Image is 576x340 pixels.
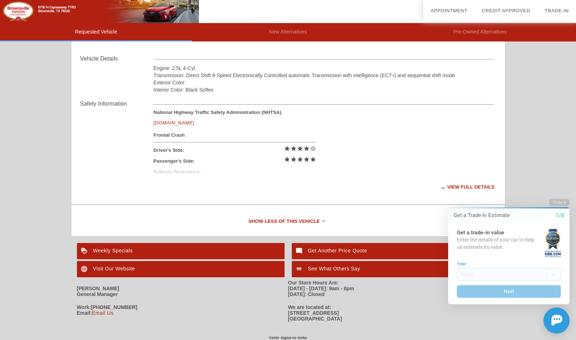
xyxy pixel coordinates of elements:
span: [PHONE_NUMBER] [91,304,137,310]
i: star [303,156,310,163]
i: star [290,145,297,152]
i: star [290,156,297,163]
div: Work: [77,304,288,310]
img: ic_language_white_24dp_2x.png [77,261,93,277]
i: star [284,145,290,152]
img: ic_format_quote_white_24dp_2x.png [292,261,308,277]
div: Engine: 2.5L 4-Cyl. [153,65,495,72]
div: Passenger's Side: [153,156,316,167]
div: Vehicle Details [80,54,153,63]
iframe: Chat Assistance [433,193,576,340]
div: Interior Color: Black Softex [153,86,495,93]
li: New Alternatives [192,23,384,41]
img: ic_loyalty_white_24dp_2x.png [77,243,93,259]
div: Transmission: Direct Shift 8-Speed Electronically Controlled automatic Transmission with intellig... [153,72,495,79]
li: Pre-Owned Alternatives [384,23,576,41]
i: star_border [310,145,316,152]
i: star [310,156,316,163]
div: Frontal Crash [153,131,316,140]
div: Show Less of this Vehicle [72,207,505,236]
strong: [PERSON_NAME] [77,286,119,291]
a: Visit Our Website [77,261,285,277]
div: Safety Information [80,100,153,108]
a: Appointment [430,8,467,13]
div: [DATE] - [DATE]: 9am - 8pm [DATE]: Closed [288,286,499,297]
a: Trade-In [545,8,569,13]
i: star [297,156,303,163]
img: ic_mode_comment_white_24dp_2x.png [292,243,308,259]
a: Email Us [92,310,114,316]
strong: National Highway Traffic Safety Administration (NHTSA) [153,110,281,115]
a: [DOMAIN_NAME] [153,120,194,125]
div: Driver's Side: [153,145,316,156]
a: See What Others Say [292,261,499,277]
div: Exterior Color: [153,79,495,86]
div: General Manager [77,291,288,297]
a: Get Another Price Quote [292,243,499,259]
a: Weekly Specials [77,243,285,259]
i: star [284,156,290,163]
strong: Our Store Hours Are: [288,280,339,286]
i: star [303,145,310,152]
div: [STREET_ADDRESS] [GEOGRAPHIC_DATA] [288,310,499,322]
strong: We are located at: [288,304,332,310]
i: star [297,145,303,152]
a: Credit Approved [482,8,530,13]
div: View full details [153,178,495,196]
div: Email: [77,310,288,316]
